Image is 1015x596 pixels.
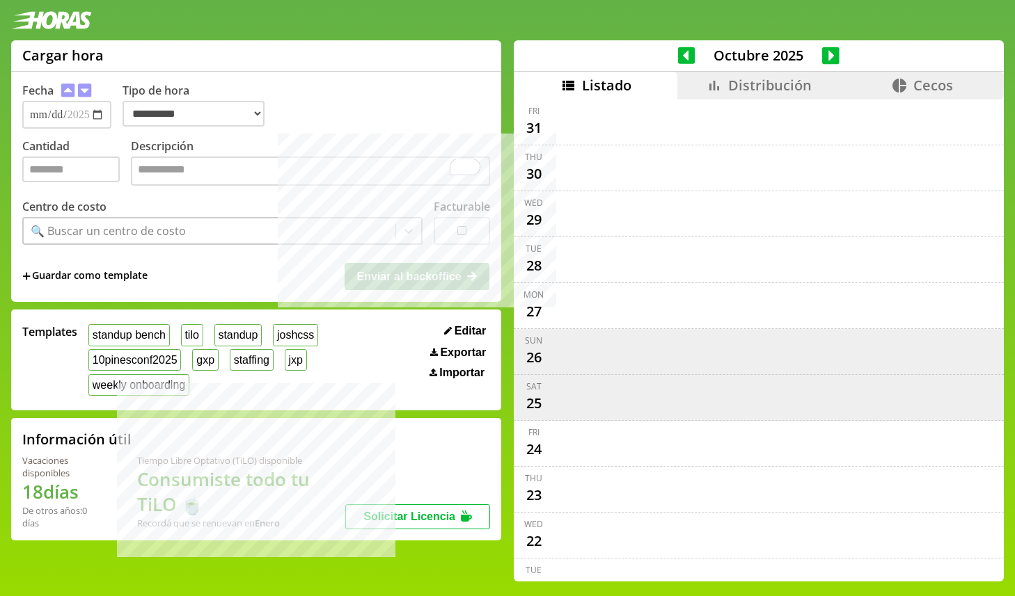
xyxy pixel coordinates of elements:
[524,518,543,530] div: Wed
[273,324,318,346] button: joshcss
[131,156,490,186] textarea: To enrich screen reader interactions, please activate Accessibility in Grammarly extension settings
[523,392,545,414] div: 25
[523,484,545,506] div: 23
[214,324,262,346] button: standup
[22,504,104,529] div: De otros años: 0 días
[192,349,218,371] button: gxp
[31,223,186,239] div: 🔍 Buscar un centro de costo
[88,324,170,346] button: standup bench
[455,325,486,337] span: Editar
[434,199,490,214] label: Facturable
[22,199,107,214] label: Centro de costo
[137,467,345,517] h1: Consumiste todo tu TiLO 🍵
[137,454,345,467] div: Tiempo Libre Optativo (TiLO) disponible
[439,367,485,379] span: Importar
[582,76,631,95] span: Listado
[426,346,490,360] button: Exportar
[525,335,542,346] div: Sun
[913,76,953,95] span: Cecos
[131,138,490,189] label: Descripción
[22,138,131,189] label: Cantidad
[22,454,104,479] div: Vacaciones disponibles
[523,346,545,369] div: 26
[255,517,280,529] b: Enero
[123,83,276,129] label: Tipo de hora
[523,438,545,460] div: 24
[88,374,189,396] button: weekly onboarding
[526,380,542,392] div: Sat
[88,349,181,371] button: 10pinesconf2025
[22,268,31,284] span: +
[22,268,148,284] span: +Guardar como template
[440,346,486,359] span: Exportar
[363,510,455,522] span: Solicitar Licencia
[525,151,542,163] div: Thu
[11,11,92,29] img: logotipo
[528,105,540,117] div: Fri
[345,504,490,529] button: Solicitar Licencia
[230,349,274,371] button: staffing
[695,46,822,65] span: Octubre 2025
[728,76,812,95] span: Distribución
[526,564,542,576] div: Tue
[523,209,545,231] div: 29
[525,472,542,484] div: Thu
[514,99,1004,579] div: scrollable content
[524,197,543,209] div: Wed
[22,156,120,182] input: Cantidad
[523,530,545,552] div: 22
[523,255,545,277] div: 28
[523,300,545,323] div: 27
[440,324,490,338] button: Editar
[22,83,54,98] label: Fecha
[22,430,132,449] h2: Información útil
[528,426,540,438] div: Fri
[123,101,265,127] select: Tipo de hora
[285,349,307,371] button: jxp
[523,163,545,185] div: 30
[22,479,104,504] h1: 18 días
[181,324,203,346] button: tilo
[22,324,77,339] span: Templates
[523,117,545,139] div: 31
[137,517,345,529] div: Recordá que se renuevan en
[524,289,544,300] div: Mon
[526,243,542,255] div: Tue
[22,46,104,65] h1: Cargar hora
